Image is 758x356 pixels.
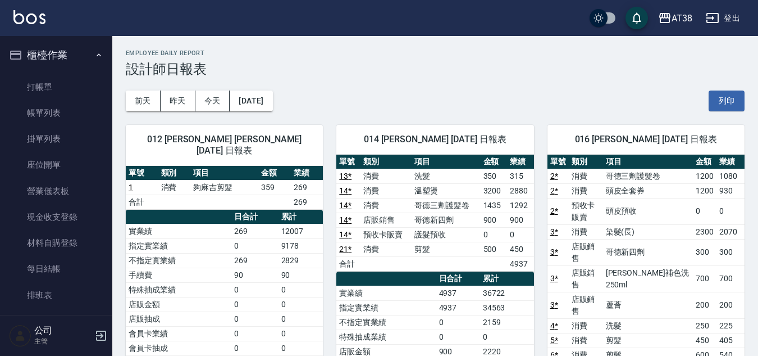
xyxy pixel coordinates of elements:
td: 消費 [360,169,412,183]
td: 消費 [360,198,412,213]
td: 450 [507,242,534,256]
td: 34563 [480,300,534,315]
td: 店販銷售 [569,265,603,292]
td: 12007 [278,224,323,238]
td: 269 [291,180,323,195]
td: 1080 [716,169,745,183]
td: 9178 [278,238,323,253]
td: 0 [507,227,534,242]
td: 4937 [436,300,480,315]
h2: Employee Daily Report [126,49,745,57]
div: AT38 [672,11,692,25]
td: 269 [231,224,278,238]
td: 2159 [480,315,534,330]
td: 200 [693,292,716,318]
td: 消費 [569,183,603,198]
th: 項目 [603,155,693,169]
td: 夠麻吉剪髮 [190,180,258,195]
th: 業績 [716,155,745,169]
td: 手續費 [126,268,231,282]
td: 剪髮 [412,242,480,256]
td: 會員卡業績 [126,326,231,341]
td: 頭皮預收 [603,198,693,224]
a: 現場電腦打卡 [4,308,108,334]
span: 014 [PERSON_NAME] [DATE] 日報表 [350,134,520,145]
td: 哥德三劑護髮卷 [412,198,480,213]
td: 消費 [569,169,603,183]
button: 登出 [701,8,745,29]
td: 0 [231,326,278,341]
a: 排班表 [4,282,108,308]
td: 2880 [507,183,534,198]
td: 0 [436,330,480,344]
td: 0 [436,315,480,330]
img: Person [9,325,31,347]
th: 金額 [258,166,291,181]
td: 405 [716,333,745,348]
button: [DATE] [230,91,272,111]
td: 店販銷售 [569,239,603,265]
th: 金額 [693,155,716,169]
img: Logo [13,10,45,24]
td: 1435 [481,198,508,213]
th: 類別 [360,155,412,169]
td: 消費 [569,318,603,333]
td: 店販銷售 [569,292,603,318]
button: save [625,7,648,29]
td: 0 [278,297,323,312]
td: 0 [231,238,278,253]
th: 項目 [190,166,258,181]
table: a dense table [336,155,533,272]
td: 店販銷售 [360,213,412,227]
td: 合計 [336,256,360,271]
a: 座位開單 [4,152,108,178]
button: 今天 [195,91,230,111]
td: 實業績 [336,286,436,300]
td: 0 [278,312,323,326]
td: 洗髮 [603,318,693,333]
td: 2070 [716,224,745,239]
td: 預收卡販賣 [569,198,603,224]
th: 業績 [507,155,534,169]
a: 現金收支登錄 [4,204,108,230]
button: 前天 [126,91,161,111]
td: 300 [693,239,716,265]
td: 哥德三劑護髮卷 [603,169,693,183]
td: 1292 [507,198,534,213]
th: 類別 [158,166,191,181]
td: 指定實業績 [336,300,436,315]
td: 3200 [481,183,508,198]
button: 櫃檯作業 [4,40,108,70]
h3: 設計師日報表 [126,61,745,77]
td: 930 [716,183,745,198]
td: 剪髮 [603,333,693,348]
td: 消費 [158,180,191,195]
td: 合計 [126,195,158,209]
td: 店販金額 [126,297,231,312]
td: 0 [278,282,323,297]
th: 金額 [481,155,508,169]
td: 0 [481,227,508,242]
td: 0 [716,198,745,224]
td: 不指定實業績 [336,315,436,330]
td: 1200 [693,169,716,183]
td: 250 [693,318,716,333]
td: 90 [231,268,278,282]
a: 每日結帳 [4,256,108,282]
td: 0 [693,198,716,224]
td: 溫塑燙 [412,183,480,198]
td: 315 [507,169,534,183]
td: 不指定實業績 [126,253,231,268]
button: 列印 [709,91,745,111]
td: 哥徳新四劑 [412,213,480,227]
td: 指定實業績 [126,238,231,253]
span: 012 [PERSON_NAME] [PERSON_NAME] [DATE] 日報表 [139,134,309,156]
td: 0 [278,341,323,355]
td: 特殊抽成業績 [336,330,436,344]
td: 0 [480,330,534,344]
td: 染髮(長) [603,224,693,239]
td: 2300 [693,224,716,239]
td: 500 [481,242,508,256]
td: 0 [231,341,278,355]
th: 累計 [278,210,323,224]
